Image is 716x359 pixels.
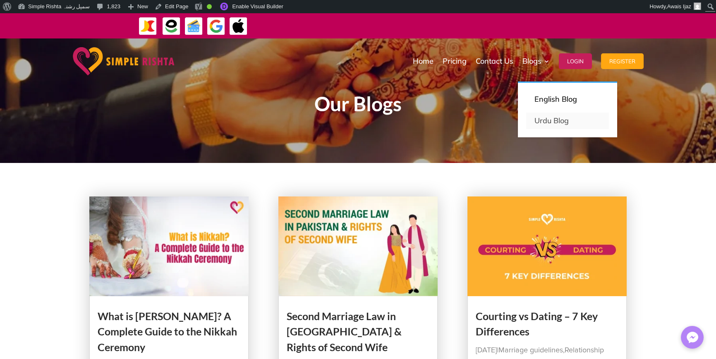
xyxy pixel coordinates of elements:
[207,4,212,9] div: Good
[229,17,248,36] img: ApplePay-icon
[601,53,644,69] button: Register
[601,41,644,82] a: Register
[22,22,91,28] div: Domain: [DOMAIN_NAME]
[13,22,20,28] img: website_grey.svg
[23,13,41,20] div: v 4.0.25
[476,310,598,338] a: Courting vs Dating – 7 Key Differences
[534,93,601,105] p: English Blog
[413,41,433,82] a: Home
[467,196,627,296] img: Courting vs Dating – 7 Key Differences
[162,17,181,36] img: EasyPaisa-icon
[31,49,74,54] div: Domain Overview
[22,48,29,55] img: tab_domain_overview_orange.svg
[559,53,592,69] button: Login
[476,347,497,354] span: [DATE]
[139,17,157,36] img: JazzCash-icon
[207,17,225,36] img: GooglePay-icon
[184,17,203,36] img: Credit Cards
[82,48,89,55] img: tab_keywords_by_traffic_grey.svg
[89,196,249,296] img: What is Nikkah? A Complete Guide to the Nikkah Ceremony
[522,41,550,82] a: Blogs
[613,18,631,33] strong: ایزی پیسہ
[498,347,563,354] a: Marriage guidelines
[559,41,592,82] a: Login
[91,49,139,54] div: Keywords by Traffic
[443,41,467,82] a: Pricing
[13,13,20,20] img: logo_orange.svg
[684,329,701,346] img: Messenger
[667,3,691,10] span: Awais Ijaz
[476,41,513,82] a: Contact Us
[526,112,609,129] a: Urdu Blog
[135,94,582,118] h1: Our Blogs
[278,196,438,296] img: Second Marriage Law in Pakistan & Rights of Second Wife
[287,310,402,353] a: Second Marriage Law in [GEOGRAPHIC_DATA] & Rights of Second Wife
[526,91,609,108] a: English Blog
[98,310,237,353] a: What is [PERSON_NAME]? A Complete Guide to the Nikkah Ceremony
